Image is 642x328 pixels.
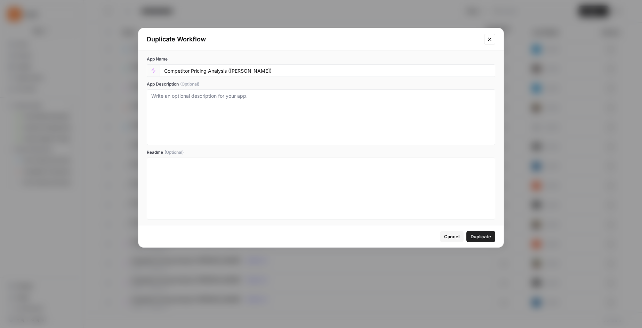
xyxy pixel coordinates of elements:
input: Untitled [164,67,491,74]
label: Readme [147,149,495,155]
button: Duplicate [466,231,495,242]
span: Duplicate [471,233,491,240]
label: App Name [147,56,495,62]
span: Cancel [444,233,459,240]
button: Cancel [440,231,464,242]
button: Close modal [484,34,495,45]
span: (Optional) [164,149,184,155]
div: Duplicate Workflow [147,34,480,44]
span: (Optional) [180,81,199,87]
label: App Description [147,81,495,87]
